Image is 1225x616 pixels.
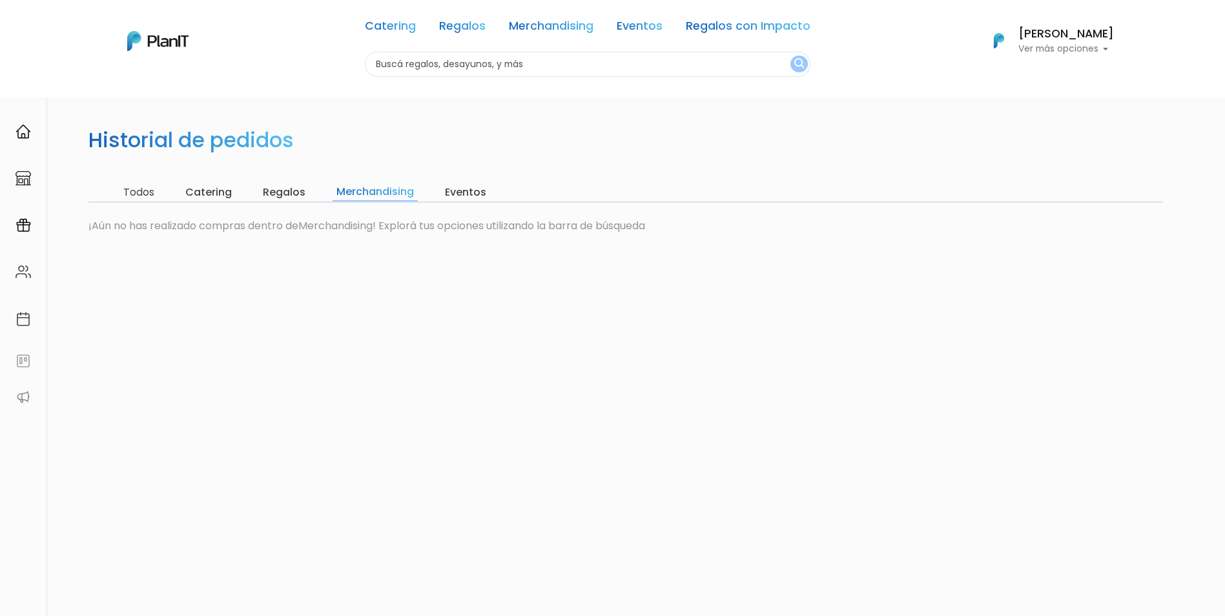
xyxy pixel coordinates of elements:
[985,26,1013,55] img: PlanIt Logo
[15,311,31,327] img: calendar-87d922413cdce8b2cf7b7f5f62616a5cf9e4887200fb71536465627b3292af00.svg
[794,58,804,70] img: search_button-432b6d5273f82d61273b3651a40e1bd1b912527efae98b1b7a1b2c0702e16a8d.svg
[15,353,31,369] img: feedback-78b5a0c8f98aac82b08bfc38622c3050aee476f2c9584af64705fc4e61158814.svg
[977,24,1114,57] button: PlanIt Logo [PERSON_NAME] Ver más opciones
[617,21,663,36] a: Eventos
[62,218,1163,234] p: ¡Aún no has realizado compras dentro de ! Explorá tus opciones utilizando la barra de búsqueda
[88,128,294,152] h2: Historial de pedidos
[686,21,810,36] a: Regalos con Impacto
[15,264,31,280] img: people-662611757002400ad9ed0e3c099ab2801c6687ba6c219adb57efc949bc21e19d.svg
[15,389,31,405] img: partners-52edf745621dab592f3b2c58e3bca9d71375a7ef29c3b500c9f145b62cc070d4.svg
[15,170,31,186] img: marketplace-4ceaa7011d94191e9ded77b95e3339b90024bf715f7c57f8cf31f2d8c509eaba.svg
[119,183,158,201] input: Todos
[1018,45,1114,54] p: Ver más opciones
[15,218,31,233] img: campaigns-02234683943229c281be62815700db0a1741e53638e28bf9629b52c665b00959.svg
[15,124,31,139] img: home-e721727adea9d79c4d83392d1f703f7f8bce08238fde08b1acbfd93340b81755.svg
[298,218,373,233] span: Merchandising
[333,183,418,201] input: Merchandising
[365,52,810,77] input: Buscá regalos, desayunos, y más
[509,21,593,36] a: Merchandising
[259,183,309,201] input: Regalos
[439,21,486,36] a: Regalos
[181,183,236,201] input: Catering
[441,183,490,201] input: Eventos
[1018,28,1114,40] h6: [PERSON_NAME]
[127,31,189,51] img: PlanIt Logo
[365,21,416,36] a: Catering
